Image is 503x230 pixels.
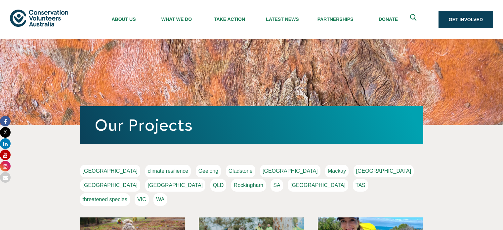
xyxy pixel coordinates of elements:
a: WA [153,193,167,206]
a: SA [271,179,283,192]
a: [GEOGRAPHIC_DATA] [80,179,141,192]
span: Donate [362,17,415,22]
img: logo.svg [10,10,68,26]
span: Take Action [203,17,256,22]
span: Partnerships [309,17,362,22]
a: Gladstone [226,165,255,177]
span: Latest News [256,17,309,22]
a: TAS [353,179,368,192]
a: climate resilience [145,165,191,177]
button: Expand search box Close search box [406,12,422,27]
a: [GEOGRAPHIC_DATA] [354,165,414,177]
span: About Us [97,17,150,22]
a: Rockingham [231,179,266,192]
a: [GEOGRAPHIC_DATA] [145,179,206,192]
a: Mackay [325,165,349,177]
a: Geelong [196,165,221,177]
span: What We Do [150,17,203,22]
a: [GEOGRAPHIC_DATA] [80,165,141,177]
a: Get Involved [439,11,493,28]
a: QLD [210,179,227,192]
a: VIC [135,193,149,206]
a: threatened species [80,193,130,206]
a: Our Projects [95,116,192,134]
span: Expand search box [410,14,418,25]
a: [GEOGRAPHIC_DATA] [288,179,348,192]
a: [GEOGRAPHIC_DATA] [260,165,320,177]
